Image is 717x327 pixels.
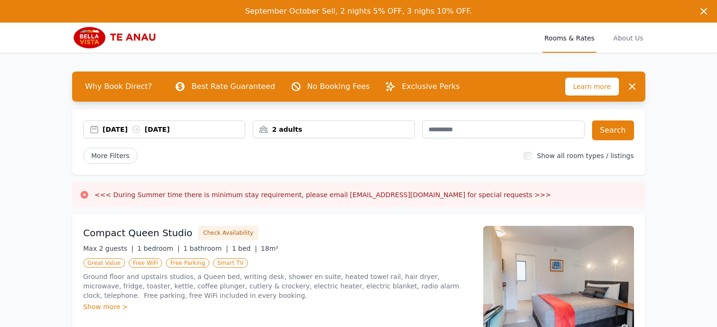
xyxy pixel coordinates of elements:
[565,78,619,96] span: Learn more
[83,245,134,252] span: Max 2 guests |
[191,81,275,92] p: Best Rate Guaranteed
[307,81,370,92] p: No Booking Fees
[166,258,209,268] span: Free Parking
[213,258,248,268] span: Smart TV
[83,272,472,300] p: Ground floor and upstairs studios, a Queen bed, writing desk, shower en suite, heated towel rail,...
[232,245,257,252] span: 1 bed |
[78,77,160,96] span: Why Book Direct?
[543,23,596,53] a: Rooms & Rates
[245,7,472,16] span: September October Sell, 2 nights 5% OFF, 3 nighs 10% OFF.
[537,152,634,160] label: Show all room types / listings
[137,245,180,252] span: 1 bedroom |
[198,226,258,240] button: Check Availability
[83,302,472,311] div: Show more >
[95,190,551,199] h3: <<< During Summer time there is minimum stay requirement, please email [EMAIL_ADDRESS][DOMAIN_NAM...
[83,148,138,164] span: More Filters
[402,81,460,92] p: Exclusive Perks
[611,23,645,53] a: About Us
[261,245,278,252] span: 18m²
[83,258,125,268] span: Great Value
[83,226,193,239] h3: Compact Queen Studio
[129,258,163,268] span: Free WiFi
[103,125,245,134] div: [DATE] [DATE]
[72,26,163,49] img: Bella Vista Te Anau
[183,245,228,252] span: 1 bathroom |
[253,125,414,134] div: 2 adults
[592,120,634,140] button: Search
